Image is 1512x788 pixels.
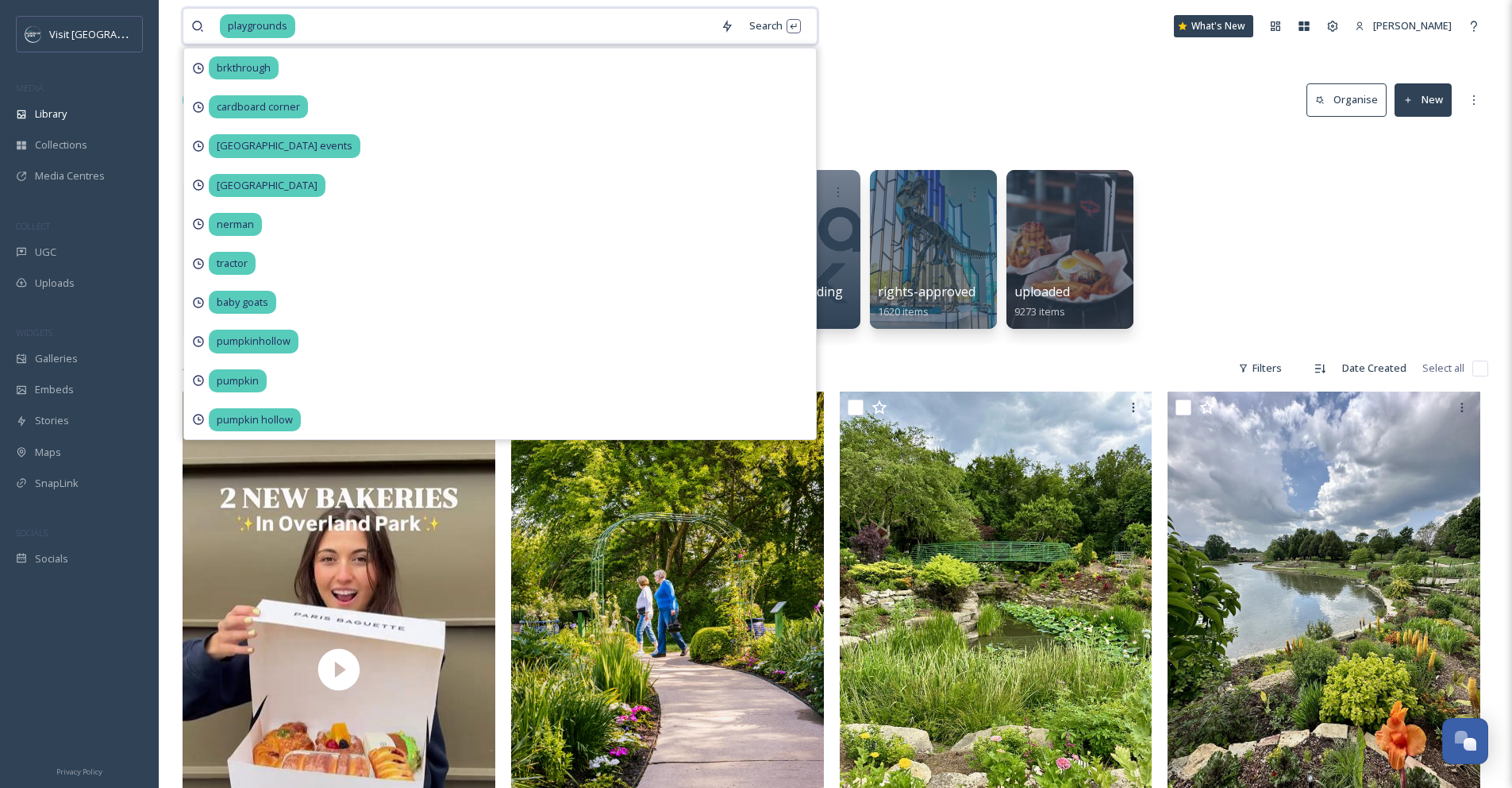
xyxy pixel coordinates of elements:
a: rights-approved1620 items [878,284,975,319]
span: uploaded [1014,283,1070,300]
span: Media Centres [35,168,105,183]
span: COLLECT [16,220,50,232]
span: Maps [35,445,61,460]
span: Stories [35,413,69,428]
span: Privacy Policy [56,767,102,777]
div: Search [741,10,809,41]
span: SOCIALS [16,527,48,539]
span: Galleries [35,351,78,366]
span: Uploads [35,276,75,291]
span: SnapLink [35,476,79,491]
span: Collections [35,137,87,153]
div: Date Created [1334,353,1414,384]
span: Embeds [35,382,74,397]
span: Library [35,106,67,122]
span: Select all [1422,361,1464,376]
span: 1620 items [878,304,929,319]
a: uploaded9273 items [1014,284,1070,319]
div: Filters [1230,353,1290,384]
span: UGC [35,245,56,260]
span: [PERSON_NAME] [1373,18,1452,33]
span: Visit [GEOGRAPHIC_DATA] [49,26,172,41]
button: Open Chat [1442,718,1488,764]
button: Organise [1306,83,1387,116]
span: 9273 items [1014,304,1065,319]
span: brkthrough [209,56,279,79]
span: tractor [209,252,256,275]
a: Organise [1306,83,1395,116]
button: New [1395,83,1452,116]
span: [GEOGRAPHIC_DATA] events [209,134,360,157]
img: c3es6xdrejuflcaqpovn.png [25,26,41,42]
span: playgrounds [220,14,295,37]
span: [GEOGRAPHIC_DATA] [209,174,325,197]
span: baby goats [209,291,276,314]
span: Socials [35,551,68,566]
span: nerman [209,213,262,236]
span: cardboard corner [209,95,308,118]
a: [PERSON_NAME] [1347,10,1460,41]
span: pumpkin hollow [209,408,301,431]
span: pumpkin [209,369,267,392]
span: pumpkinhollow [209,330,298,353]
span: 40 file s [183,361,214,376]
span: MEDIA [16,82,44,94]
a: Privacy Policy [56,761,102,780]
a: What's New [1174,15,1253,37]
span: WIDGETS [16,326,52,338]
span: rights-approved [878,283,975,300]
